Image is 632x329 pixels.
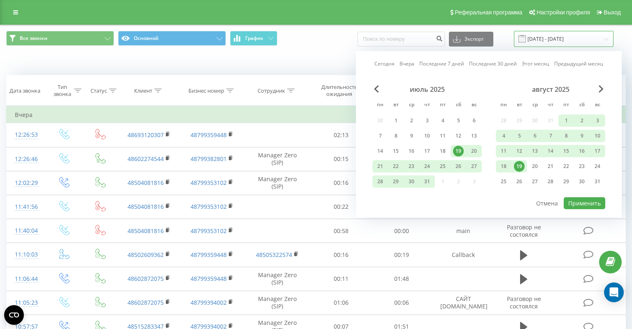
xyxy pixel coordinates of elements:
[311,147,372,171] td: 00:15
[507,295,541,310] span: Разговор не состоялся
[498,176,509,187] div: 25
[374,60,395,68] a: Сегодня
[435,145,451,157] div: пт 18 июля 2025 г.
[243,171,311,195] td: Manager Zero (SIP)
[128,155,164,163] a: 48602274544
[530,146,540,156] div: 13
[388,175,404,188] div: вт 29 июля 2025 г.
[544,99,557,112] abbr: четверг
[561,161,572,172] div: 22
[558,114,574,127] div: пт 1 авг. 2025 г.
[599,85,604,93] span: Next Month
[390,146,401,156] div: 15
[91,87,107,94] div: Статус
[6,31,114,46] button: Все звонки
[455,9,522,16] span: Реферальная программа
[375,161,386,172] div: 21
[574,145,590,157] div: сб 16 авг. 2025 г.
[453,115,464,126] div: 5
[311,171,372,195] td: 00:16
[564,197,605,209] button: Применить
[404,130,419,142] div: ср 9 июля 2025 г.
[543,175,558,188] div: чт 28 авг. 2025 г.
[466,130,482,142] div: вс 13 июля 2025 г.
[511,145,527,157] div: вт 12 авг. 2025 г.
[128,227,164,235] a: 48504081816
[128,203,164,210] a: 48504081816
[390,176,401,187] div: 29
[375,146,386,156] div: 14
[15,151,37,167] div: 12:26:46
[437,131,448,141] div: 11
[453,131,464,141] div: 12
[372,243,432,267] td: 00:19
[191,227,227,235] a: 48799353102
[422,176,432,187] div: 31
[529,99,541,112] abbr: среда
[245,35,263,41] span: График
[558,175,574,188] div: пт 29 авг. 2025 г.
[243,267,311,291] td: Manager Zero (SIP)
[406,176,417,187] div: 30
[507,223,541,238] span: Разговор не состоялся
[191,251,227,259] a: 48799359448
[469,161,479,172] div: 27
[590,160,605,173] div: вс 24 авг. 2025 г.
[560,99,572,112] abbr: пятница
[311,195,372,219] td: 00:22
[372,175,388,188] div: пн 28 июля 2025 г.
[372,291,432,315] td: 00:06
[372,145,388,157] div: пн 14 июля 2025 г.
[191,203,227,210] a: 48799353102
[311,243,372,267] td: 00:16
[527,145,543,157] div: ср 13 авг. 2025 г.
[558,130,574,142] div: пт 8 авг. 2025 г.
[466,160,482,173] div: вс 27 июля 2025 г.
[498,146,509,156] div: 11
[118,31,226,46] button: Основной
[453,161,464,172] div: 26
[527,130,543,142] div: ср 6 авг. 2025 г.
[437,161,448,172] div: 25
[543,130,558,142] div: чт 7 авг. 2025 г.
[256,251,292,259] a: 48505322574
[496,85,605,93] div: август 2025
[311,123,372,147] td: 02:13
[576,161,587,172] div: 23
[545,161,556,172] div: 21
[574,160,590,173] div: сб 23 авг. 2025 г.
[514,131,525,141] div: 5
[561,146,572,156] div: 15
[466,114,482,127] div: вс 6 июля 2025 г.
[453,146,464,156] div: 19
[230,31,277,46] button: График
[511,160,527,173] div: вт 19 авг. 2025 г.
[437,99,449,112] abbr: пятница
[406,115,417,126] div: 2
[437,146,448,156] div: 18
[390,99,402,112] abbr: вторник
[419,130,435,142] div: чт 10 июля 2025 г.
[52,84,72,98] div: Тип звонка
[592,115,603,126] div: 3
[311,219,372,243] td: 00:58
[590,130,605,142] div: вс 10 авг. 2025 г.
[128,179,164,187] a: 48504081816
[554,60,603,68] a: Предыдущий месяц
[497,99,510,112] abbr: понедельник
[537,9,590,16] span: Настройки профиля
[435,114,451,127] div: пт 4 июля 2025 г.
[576,99,588,112] abbr: суббота
[469,131,479,141] div: 13
[422,115,432,126] div: 3
[419,175,435,188] div: чт 31 июля 2025 г.
[468,99,480,112] abbr: воскресенье
[561,176,572,187] div: 29
[4,305,24,325] button: Open CMP widget
[511,130,527,142] div: вт 5 авг. 2025 г.
[532,197,562,209] button: Отмена
[372,267,432,291] td: 01:48
[15,175,37,191] div: 12:02:29
[432,219,495,243] td: main
[561,115,572,126] div: 1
